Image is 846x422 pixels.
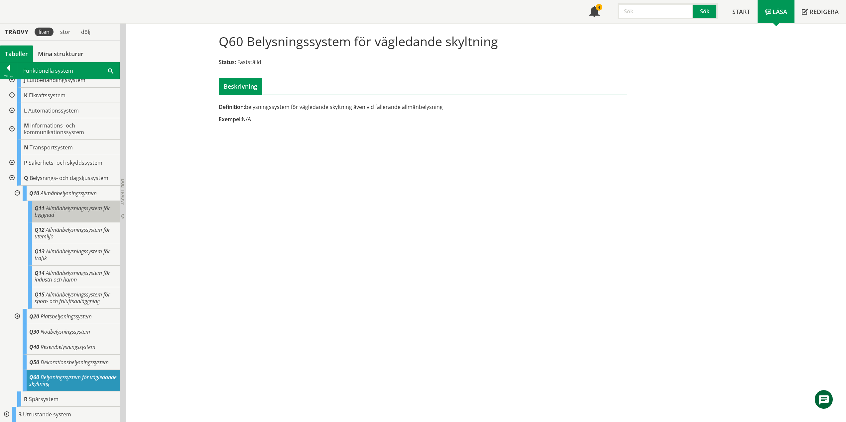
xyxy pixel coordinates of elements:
[24,395,28,403] span: R
[29,395,59,403] span: Spårsystem
[29,92,65,99] span: Elkraftssystem
[24,122,29,129] span: M
[24,122,84,136] span: Informations- och kommunikationssystem
[41,190,97,197] span: Allmänbelysningssystem
[41,359,109,366] span: Dekorationsbelysningssystem
[618,3,693,19] input: Sök
[1,28,32,36] div: Trädvy
[33,45,88,62] a: Mina strukturer
[30,144,73,151] span: Transportsystem
[24,76,26,84] span: J
[35,291,45,298] span: Q15
[29,343,39,351] span: Q40
[35,248,110,262] span: Allmänbelysningssystem för trafik
[35,205,45,212] span: Q11
[120,179,126,205] span: Dölj trädvy
[17,62,119,79] div: Funktionella system
[35,269,110,283] span: Allmänbelysningssystem för industri och hamn
[35,291,110,305] span: Allmänbelysningssystem för sport- och friluftsanläggning
[219,116,242,123] span: Exempel:
[35,205,110,218] span: Allmänbelysningssystem för byggnad
[237,58,261,66] span: Fastställd
[732,8,750,16] span: Start
[23,411,71,418] span: Utrustande system
[35,248,45,255] span: Q13
[693,3,718,19] button: Sök
[29,328,39,335] span: Q30
[35,28,54,36] div: liten
[29,159,102,166] span: Säkerhets- och skyddssystem
[809,8,839,16] span: Redigera
[29,190,39,197] span: Q10
[28,107,79,114] span: Automationssystem
[596,4,602,11] div: 4
[24,92,28,99] span: K
[0,74,17,79] div: Tillbaka
[29,359,39,366] span: Q50
[219,78,262,95] div: Beskrivning
[219,103,245,111] span: Definition:
[219,116,488,123] div: N/A
[56,28,74,36] div: stor
[24,107,27,114] span: L
[108,67,113,74] span: Sök i tabellen
[219,103,488,111] div: belysningssystem för vägledande skyltning även vid fallerande allmänbelysning
[41,343,95,351] span: Reservbelysningssystem
[35,269,45,277] span: Q14
[19,411,22,418] span: 3
[24,144,28,151] span: N
[589,7,600,18] span: Notifikationer
[29,374,39,381] span: Q60
[219,34,498,48] h1: Q60 Belysningssystem för vägledande skyltning
[773,8,787,16] span: Läsa
[27,76,85,84] span: Luftbehandlingssystem
[35,226,110,240] span: Allmänbelysningssystem för utemiljö
[29,313,39,320] span: Q20
[219,58,236,66] span: Status:
[24,174,28,182] span: Q
[24,159,27,166] span: P
[35,226,45,233] span: Q12
[77,28,94,36] div: dölj
[29,374,117,387] span: Belysningssystem för vägledande skyltning
[30,174,108,182] span: Belysnings- och dagsljussystem
[41,313,92,320] span: Platsbelysningssystem
[41,328,90,335] span: Nödbelysningssystem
